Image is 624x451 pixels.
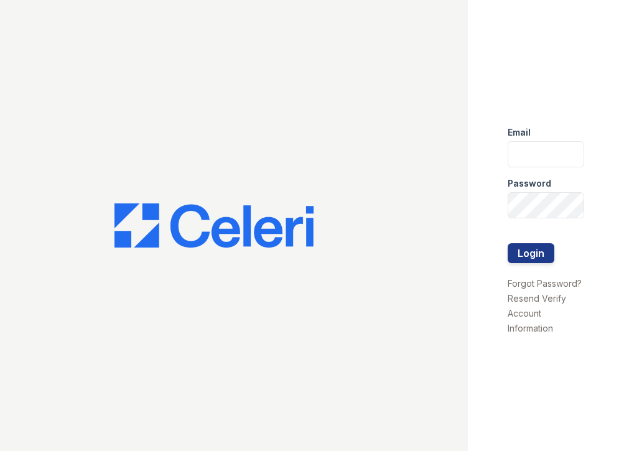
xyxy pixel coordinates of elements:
[508,126,531,139] label: Email
[508,243,554,263] button: Login
[508,177,551,190] label: Password
[114,203,314,248] img: CE_Logo_Blue-a8612792a0a2168367f1c8372b55b34899dd931a85d93a1a3d3e32e68fde9ad4.png
[508,278,582,289] a: Forgot Password?
[508,293,566,333] a: Resend Verify Account Information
